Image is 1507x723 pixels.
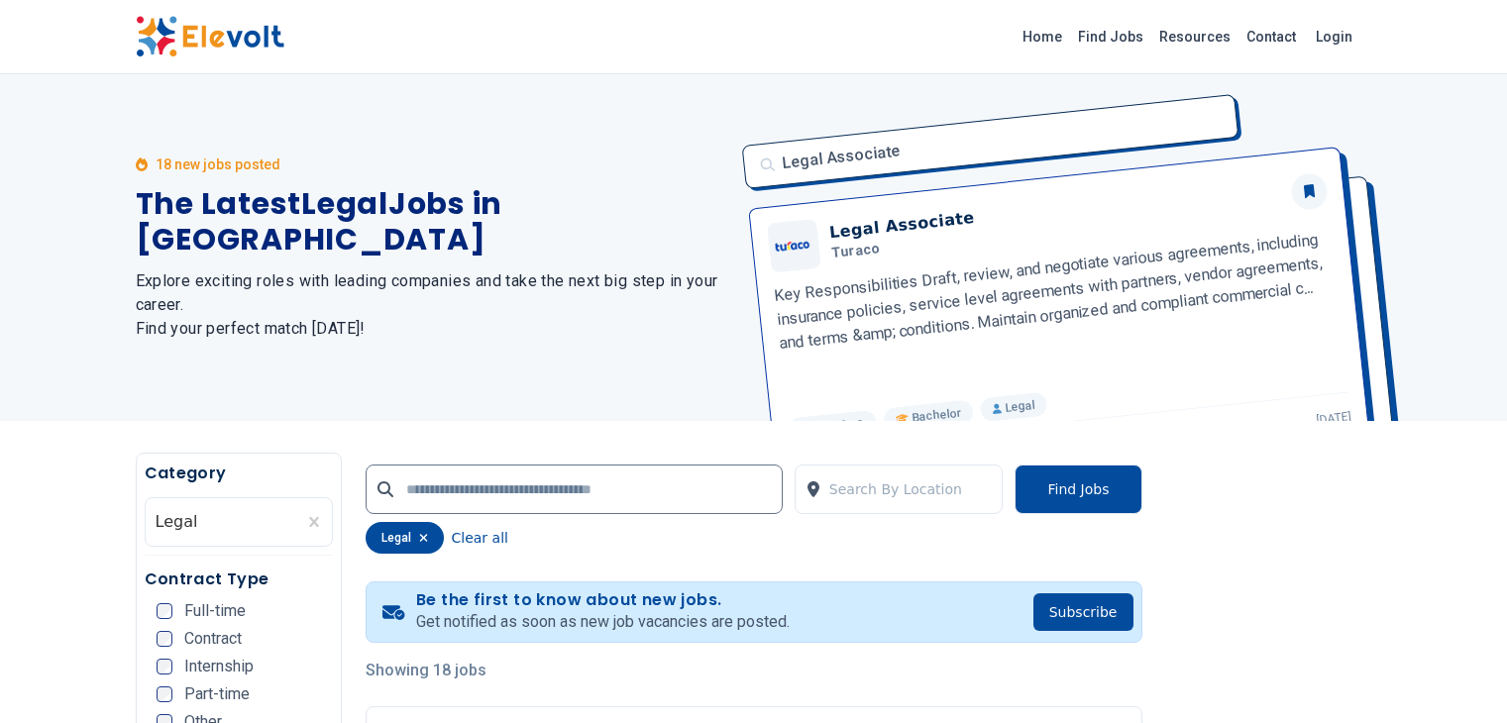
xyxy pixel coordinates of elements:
button: Subscribe [1033,593,1133,631]
a: Find Jobs [1070,21,1151,52]
span: Contract [184,631,242,647]
span: Full-time [184,603,246,619]
input: Part-time [157,686,172,702]
button: Clear all [452,522,508,554]
div: legal [366,522,444,554]
p: 18 new jobs posted [156,155,280,174]
a: Resources [1151,21,1238,52]
span: Part-time [184,686,250,702]
h5: Category [145,462,333,485]
p: Get notified as soon as new job vacancies are posted. [416,610,790,634]
input: Contract [157,631,172,647]
h5: Contract Type [145,568,333,591]
input: Full-time [157,603,172,619]
h1: The Latest Legal Jobs in [GEOGRAPHIC_DATA] [136,186,730,258]
img: Elevolt [136,16,284,57]
a: Contact [1238,21,1304,52]
span: Internship [184,659,254,674]
p: Showing 18 jobs [366,659,1142,682]
button: Find Jobs [1015,465,1141,514]
input: Internship [157,659,172,674]
h4: Be the first to know about new jobs. [416,590,790,610]
a: Home [1015,21,1070,52]
h2: Explore exciting roles with leading companies and take the next big step in your career. Find you... [136,269,730,341]
a: Login [1304,17,1364,56]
